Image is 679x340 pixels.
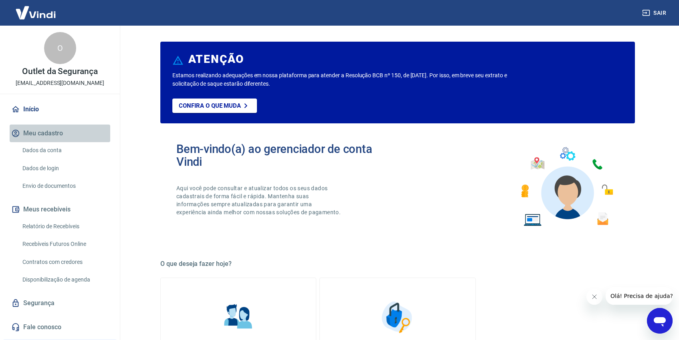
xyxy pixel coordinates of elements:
img: Informações pessoais [218,297,259,337]
p: Outlet da Segurança [22,67,98,76]
a: Dados de login [19,160,110,177]
div: O [44,32,76,64]
a: Recebíveis Futuros Online [19,236,110,252]
img: Imagem de um avatar masculino com diversos icones exemplificando as funcionalidades do gerenciado... [514,143,619,231]
p: Estamos realizando adequações em nossa plataforma para atender a Resolução BCB nº 150, de [DATE].... [172,71,533,88]
p: Confira o que muda [179,102,241,109]
h6: ATENÇÃO [188,55,244,63]
iframe: Fechar mensagem [586,289,602,305]
a: Segurança [10,294,110,312]
p: Aqui você pode consultar e atualizar todos os seus dados cadastrais de forma fácil e rápida. Mant... [176,184,342,216]
a: Início [10,101,110,118]
button: Sair [641,6,669,20]
a: Contratos com credores [19,254,110,270]
a: Fale conosco [10,318,110,336]
a: Relatório de Recebíveis [19,218,110,235]
a: Dados da conta [19,142,110,159]
a: Disponibilização de agenda [19,272,110,288]
button: Meus recebíveis [10,201,110,218]
p: [EMAIL_ADDRESS][DOMAIN_NAME] [16,79,104,87]
a: Envio de documentos [19,178,110,194]
iframe: Botão para abrir a janela de mensagens [647,308,673,334]
h5: O que deseja fazer hoje? [160,260,635,268]
h2: Bem-vindo(a) ao gerenciador de conta Vindi [176,143,398,168]
img: Vindi [10,0,62,25]
a: Confira o que muda [172,99,257,113]
span: Olá! Precisa de ajuda? [5,6,67,12]
iframe: Mensagem da empresa [606,287,673,305]
button: Meu cadastro [10,125,110,142]
img: Segurança [378,297,418,337]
